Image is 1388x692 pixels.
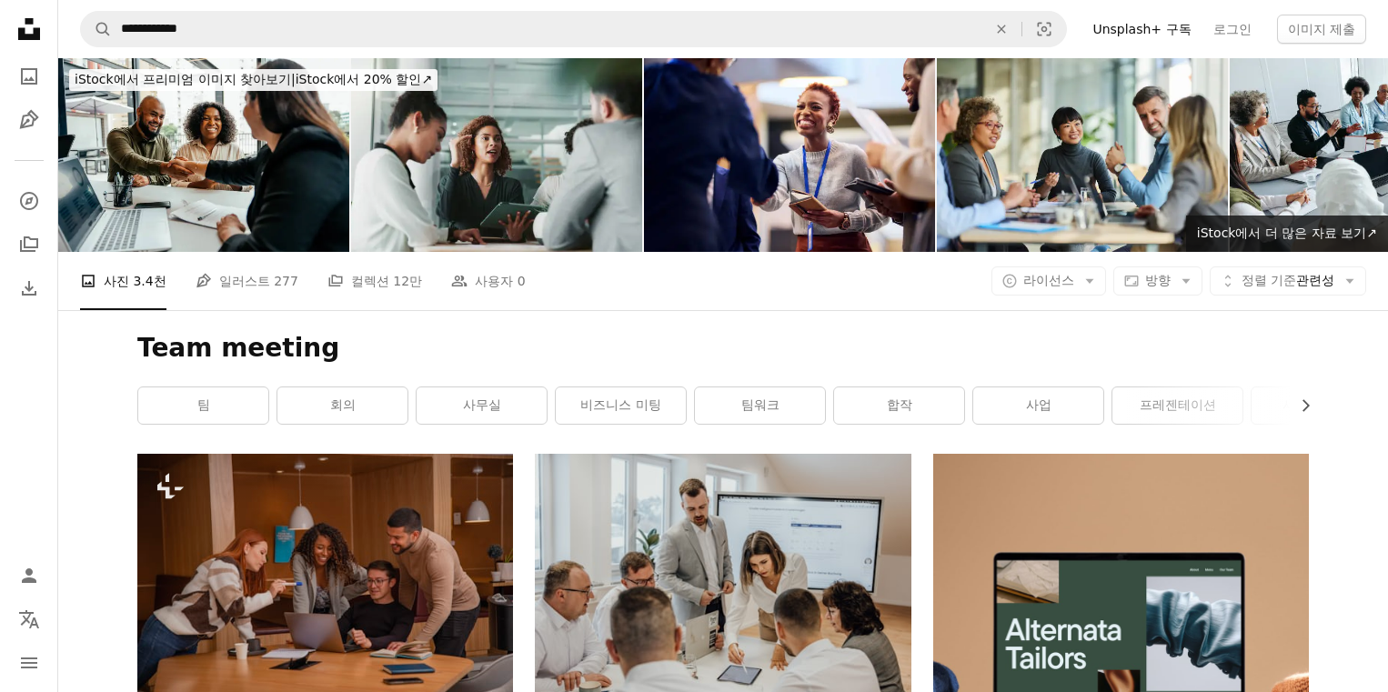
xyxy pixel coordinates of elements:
a: 비즈니스 미팅 [556,387,686,424]
span: 12만 [393,271,422,291]
img: Happy multiracial business team talking on a meeting in the office. [937,58,1228,252]
a: 사용자 0 [451,252,525,310]
a: 사무실 회의 [1252,387,1382,424]
span: iStock에서 20% 할인 ↗ [75,72,432,86]
button: 언어 [11,601,47,637]
a: 노트북이 있는 테이블에 둘러앉은 한 무리의 사람들 [535,570,910,587]
a: iStock에서 더 많은 자료 보기↗ [1186,216,1388,252]
img: 비즈니스 컨퍼런스에서의 네트워킹 [644,58,935,252]
a: 팀 [138,387,268,424]
button: 방향 [1113,266,1202,296]
a: 팀워크 [695,387,825,424]
a: iStock에서 프리미엄 이미지 찾아보기|iStock에서 20% 할인↗ [58,58,448,102]
button: 삭제 [981,12,1021,46]
span: 관련성 [1242,272,1334,290]
a: 일러스트 [11,102,47,138]
button: Unsplash 검색 [81,12,112,46]
span: 라이선스 [1023,273,1074,287]
span: 정렬 기준 [1242,273,1296,287]
a: 컬렉션 [11,226,47,263]
button: 메뉴 [11,645,47,681]
a: 사무실 [417,387,547,424]
button: 시각적 검색 [1022,12,1066,46]
a: 노트북을 들고 테이블 주위에 서 있는 한 무리의 사람들 [137,570,513,587]
a: 로그인 [1202,15,1262,44]
a: 다운로드 내역 [11,270,47,306]
button: 정렬 기준관련성 [1210,266,1366,296]
a: 일러스트 277 [196,252,298,310]
span: 277 [274,271,298,291]
a: 탐색 [11,183,47,219]
span: 방향 [1145,273,1171,287]
button: 목록을 오른쪽으로 스크롤 [1289,387,1309,424]
img: 여성, 변호사 및 태블릿, 팀과의 회의, 사무실에서 법적 사례 검토를 위한 계획 및 토론. 사람, 변호사 및 디지털 터치스크린과 그룹, 로펌의 협상 및 피드백 [351,58,642,252]
span: 0 [518,271,526,291]
a: 사업 [973,387,1103,424]
a: Unsplash+ 구독 [1081,15,1202,44]
a: 컬렉션 12만 [327,252,422,310]
a: 사진 [11,58,47,95]
img: 부동산 중개인과 부동산 계약을 체결하는 커플 [58,58,349,252]
span: iStock에서 더 많은 자료 보기 ↗ [1197,226,1377,240]
a: 로그인 / 가입 [11,557,47,594]
span: iStock에서 프리미엄 이미지 찾아보기 | [75,72,296,86]
button: 라이선스 [991,266,1106,296]
a: 회의 [277,387,407,424]
h1: Team meeting [137,332,1309,365]
form: 사이트 전체에서 이미지 찾기 [80,11,1067,47]
button: 이미지 제출 [1277,15,1366,44]
a: 프레젠테이션 [1112,387,1242,424]
a: 합작 [834,387,964,424]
